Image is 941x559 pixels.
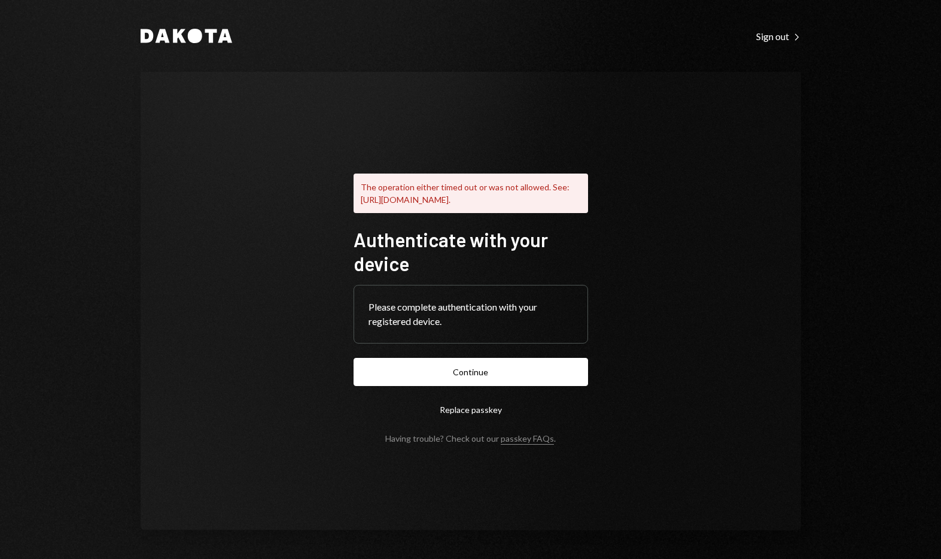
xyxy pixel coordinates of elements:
[756,31,801,42] div: Sign out
[369,300,573,329] div: Please complete authentication with your registered device.
[501,433,554,445] a: passkey FAQs
[354,227,588,275] h1: Authenticate with your device
[354,174,588,213] div: The operation either timed out or was not allowed. See: [URL][DOMAIN_NAME].
[354,358,588,386] button: Continue
[385,433,556,443] div: Having trouble? Check out our .
[354,396,588,424] button: Replace passkey
[756,29,801,42] a: Sign out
